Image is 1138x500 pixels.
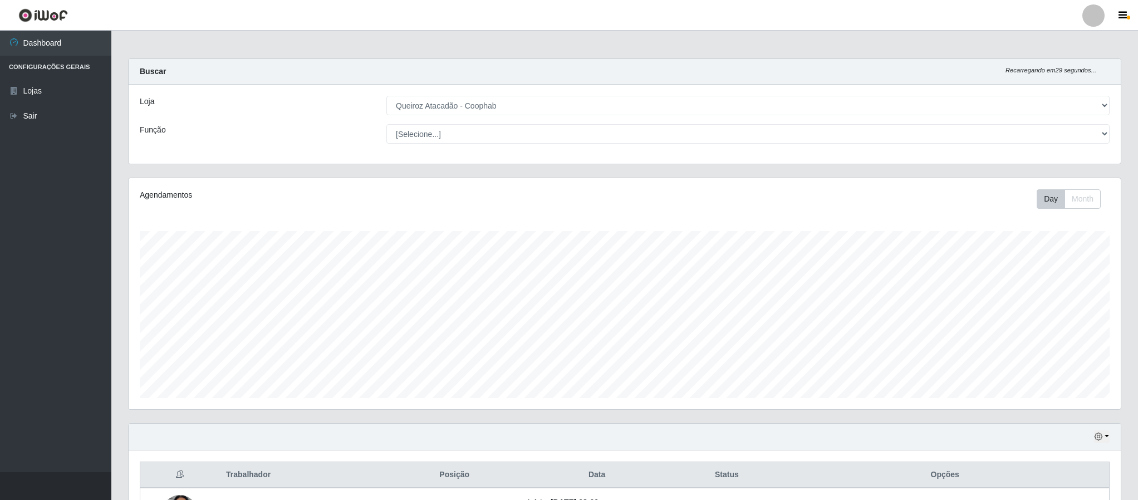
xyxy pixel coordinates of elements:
th: Posição [388,462,521,488]
th: Data [521,462,673,488]
strong: Buscar [140,67,166,76]
img: CoreUI Logo [18,8,68,22]
th: Status [673,462,781,488]
div: First group [1037,189,1101,209]
label: Loja [140,96,154,107]
th: Opções [781,462,1109,488]
button: Day [1037,189,1065,209]
label: Função [140,124,166,136]
button: Month [1065,189,1101,209]
div: Agendamentos [140,189,534,201]
i: Recarregando em 29 segundos... [1005,67,1096,73]
th: Trabalhador [219,462,388,488]
div: Toolbar with button groups [1037,189,1110,209]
